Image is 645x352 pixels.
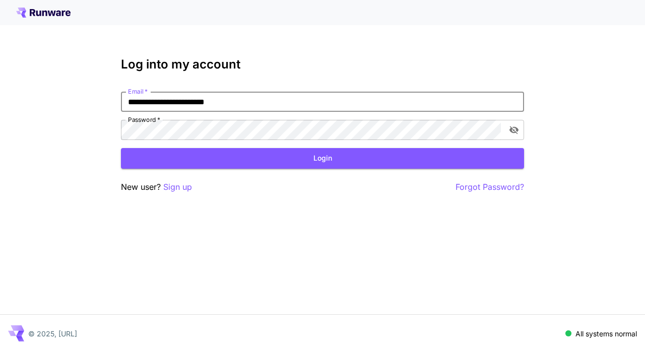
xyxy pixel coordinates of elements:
[128,87,148,96] label: Email
[121,181,192,193] p: New user?
[575,328,637,339] p: All systems normal
[121,148,524,169] button: Login
[128,115,160,124] label: Password
[456,181,524,193] button: Forgot Password?
[163,181,192,193] button: Sign up
[505,121,523,139] button: toggle password visibility
[121,57,524,72] h3: Log into my account
[28,328,77,339] p: © 2025, [URL]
